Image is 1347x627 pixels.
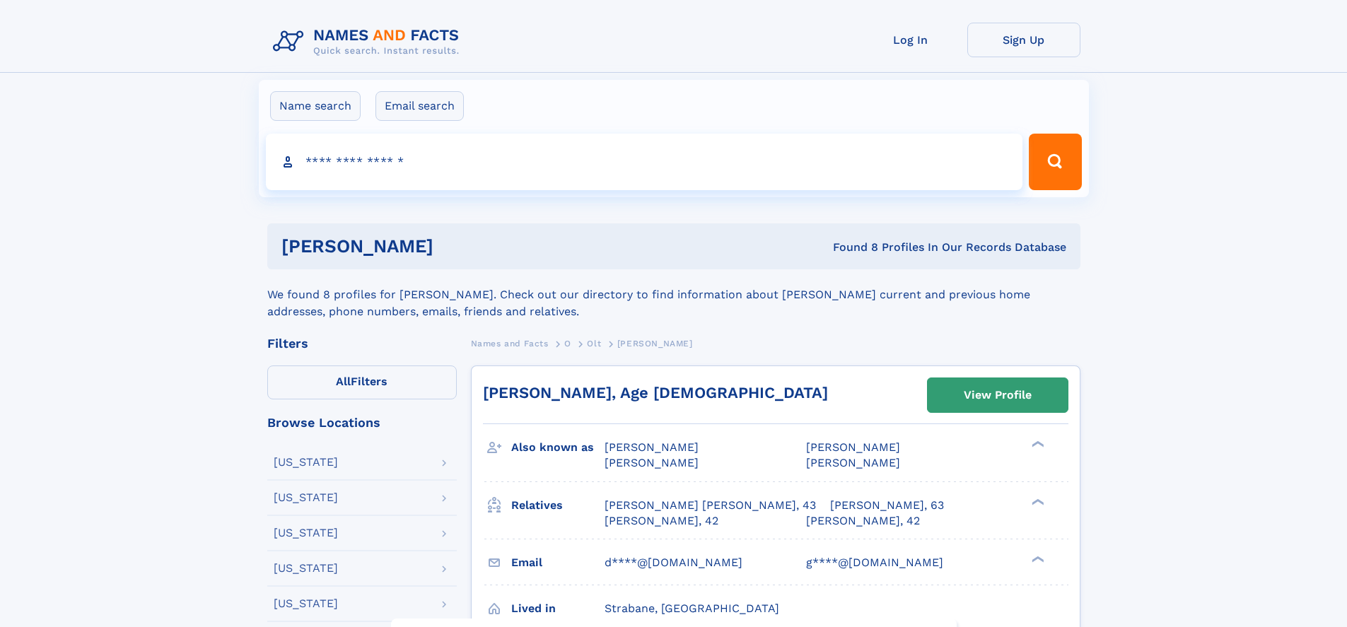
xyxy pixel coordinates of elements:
[267,365,457,399] label: Filters
[605,513,718,529] a: [PERSON_NAME], 42
[964,379,1032,411] div: View Profile
[511,493,605,517] h3: Relatives
[605,498,816,513] a: [PERSON_NAME] [PERSON_NAME], 43
[1028,440,1045,449] div: ❯
[617,339,693,348] span: [PERSON_NAME]
[266,134,1023,190] input: search input
[375,91,464,121] label: Email search
[274,457,338,468] div: [US_STATE]
[830,498,944,513] a: [PERSON_NAME], 63
[605,440,699,454] span: [PERSON_NAME]
[806,456,900,469] span: [PERSON_NAME]
[267,337,457,350] div: Filters
[274,527,338,539] div: [US_STATE]
[336,375,351,388] span: All
[605,456,699,469] span: [PERSON_NAME]
[274,598,338,609] div: [US_STATE]
[483,384,828,402] a: [PERSON_NAME], Age [DEMOGRAPHIC_DATA]
[633,240,1066,255] div: Found 8 Profiles In Our Records Database
[281,238,634,255] h1: [PERSON_NAME]
[1028,497,1045,506] div: ❯
[511,435,605,459] h3: Also known as
[267,269,1080,320] div: We found 8 profiles for [PERSON_NAME]. Check out our directory to find information about [PERSON_...
[274,563,338,574] div: [US_STATE]
[471,334,549,352] a: Names and Facts
[967,23,1080,57] a: Sign Up
[806,440,900,454] span: [PERSON_NAME]
[511,551,605,575] h3: Email
[928,378,1068,412] a: View Profile
[270,91,361,121] label: Name search
[587,334,601,352] a: Olt
[1029,134,1081,190] button: Search Button
[1028,554,1045,563] div: ❯
[511,597,605,621] h3: Lived in
[267,23,471,61] img: Logo Names and Facts
[564,334,571,352] a: O
[605,602,779,615] span: Strabane, [GEOGRAPHIC_DATA]
[564,339,571,348] span: O
[587,339,601,348] span: Olt
[274,492,338,503] div: [US_STATE]
[267,416,457,429] div: Browse Locations
[806,513,920,529] a: [PERSON_NAME], 42
[854,23,967,57] a: Log In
